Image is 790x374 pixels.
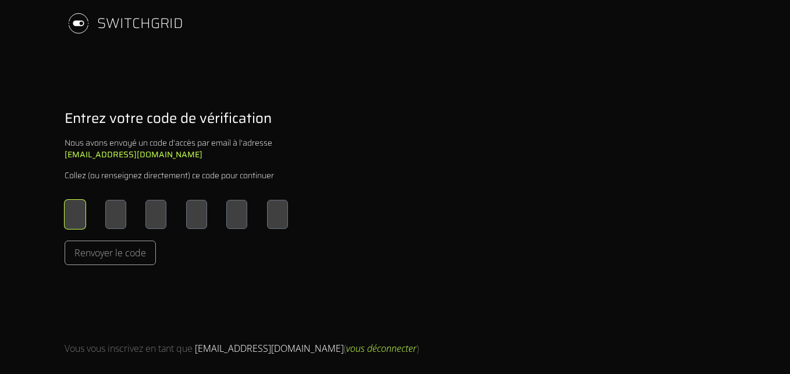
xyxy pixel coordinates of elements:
input: Please enter OTP character 1 [65,200,86,229]
input: Please enter OTP character 6 [267,200,288,229]
input: Please enter OTP character 3 [145,200,166,229]
input: Please enter OTP character 4 [186,200,207,229]
button: Renvoyer le code [65,241,156,265]
h1: Entrez votre code de vérification [65,109,272,128]
span: [EMAIL_ADDRESS][DOMAIN_NAME] [195,342,344,355]
span: vous déconnecter [346,342,417,355]
div: SWITCHGRID [97,14,183,33]
b: [EMAIL_ADDRESS][DOMAIN_NAME] [65,148,202,161]
div: Nous avons envoyé un code d'accès par email à l'adresse [65,137,288,160]
div: Collez (ou renseignez directement) ce code pour continuer [65,170,274,181]
input: Please enter OTP character 5 [226,200,247,229]
div: Vous vous inscrivez en tant que ( ) [65,341,419,355]
span: Renvoyer le code [74,246,146,260]
input: Please enter OTP character 2 [105,200,126,229]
